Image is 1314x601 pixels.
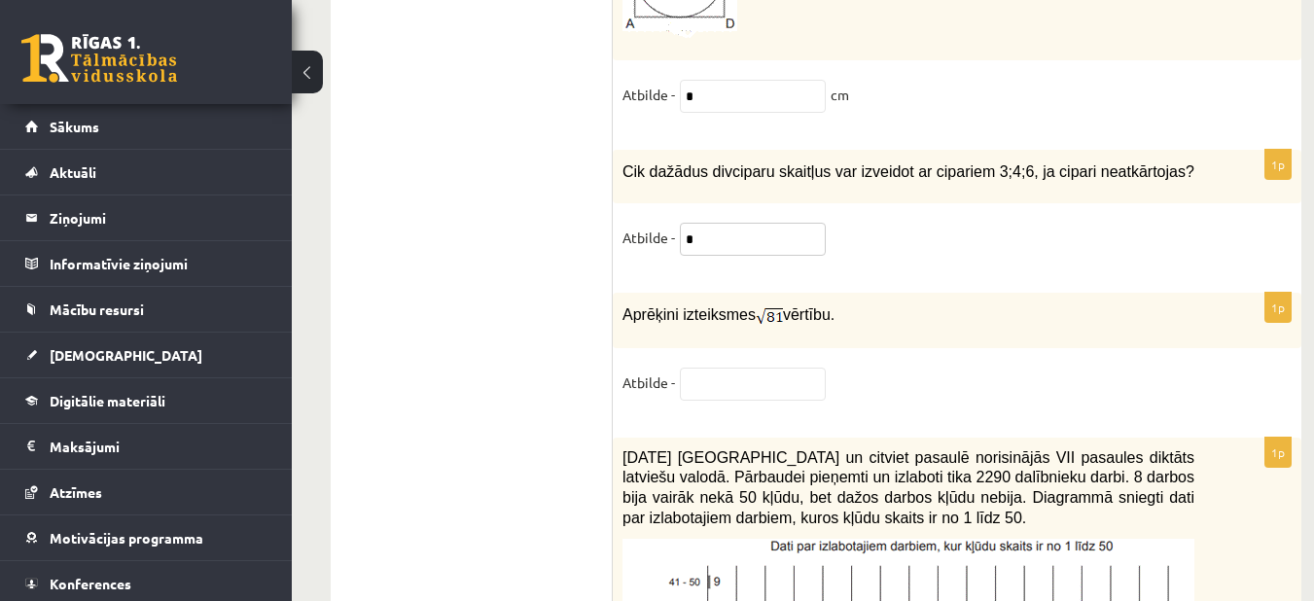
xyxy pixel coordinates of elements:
[21,34,177,83] a: Rīgas 1. Tālmācības vidusskola
[622,306,756,323] span: Aprēķini izteiksmes
[25,287,267,332] a: Mācību resursi
[25,333,267,377] a: [DEMOGRAPHIC_DATA]
[25,150,267,194] a: Aktuāli
[1264,149,1292,180] p: 1p
[622,449,1194,526] span: [DATE] [GEOGRAPHIC_DATA] un citviet pasaulē norisinājās VII pasaules diktāts latviešu valodā. Pār...
[25,195,267,240] a: Ziņojumi
[1264,292,1292,323] p: 1p
[25,424,267,469] a: Maksājumi
[50,118,99,135] span: Sākums
[50,575,131,592] span: Konferences
[1264,437,1292,468] p: 1p
[25,104,267,149] a: Sākums
[783,306,835,323] span: vērtību.
[25,378,267,423] a: Digitālie materiāli
[50,163,96,181] span: Aktuāli
[622,368,675,397] p: Atbilde -
[25,515,267,560] a: Motivācijas programma
[50,483,102,501] span: Atzīmes
[756,305,783,327] img: 2wECAwECAwECAwECAwECAwECAwECAwECAwECAwECAwECAwECAwECAwECAwECAwECAwECAwECAwECAwajQIBwONwEjsikEkkkr...
[622,80,675,109] p: Atbilde -
[622,163,1194,180] span: Cik dažādus divciparu skaitļus var izveidot ar cipariem 3;4;6, ja cipari neatkārtojas?
[50,392,165,409] span: Digitālie materiāli
[622,80,1292,121] fieldset: cm
[50,424,267,469] legend: Maksājumi
[50,529,203,547] span: Motivācijas programma
[622,223,675,252] p: Atbilde -
[50,241,267,286] legend: Informatīvie ziņojumi
[25,241,267,286] a: Informatīvie ziņojumi
[50,195,267,240] legend: Ziņojumi
[50,346,202,364] span: [DEMOGRAPHIC_DATA]
[50,300,144,318] span: Mācību resursi
[25,470,267,514] a: Atzīmes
